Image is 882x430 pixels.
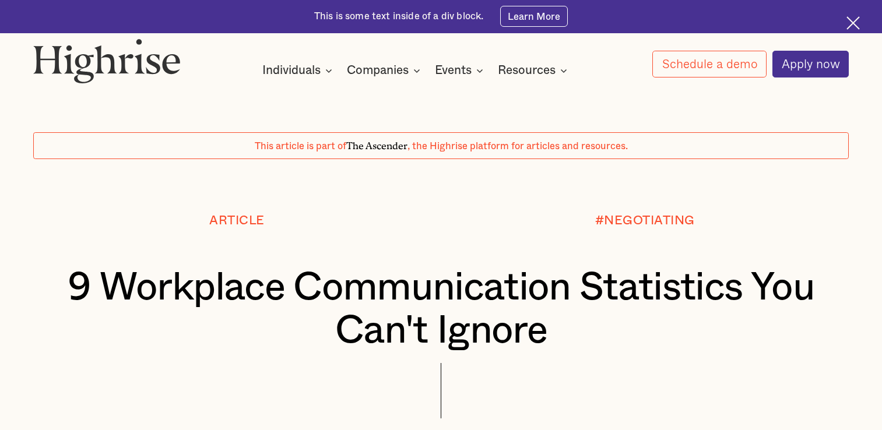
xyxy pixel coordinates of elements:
div: #NEGOTIATING [595,214,695,227]
div: Article [209,214,265,227]
img: Cross icon [846,16,860,30]
span: The Ascender [346,138,407,150]
h1: 9 Workplace Communication Statistics You Can't Ignore [67,266,815,353]
a: Apply now [772,51,849,77]
a: Schedule a demo [652,51,767,77]
span: , the Highrise platform for articles and resources. [407,142,628,151]
div: This is some text inside of a div block. [314,10,484,23]
div: Events [435,64,472,77]
img: Highrise logo [33,38,181,83]
div: Individuals [262,64,321,77]
a: Learn More [500,6,568,27]
div: Resources [498,64,556,77]
span: This article is part of [255,142,346,151]
div: Companies [347,64,409,77]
